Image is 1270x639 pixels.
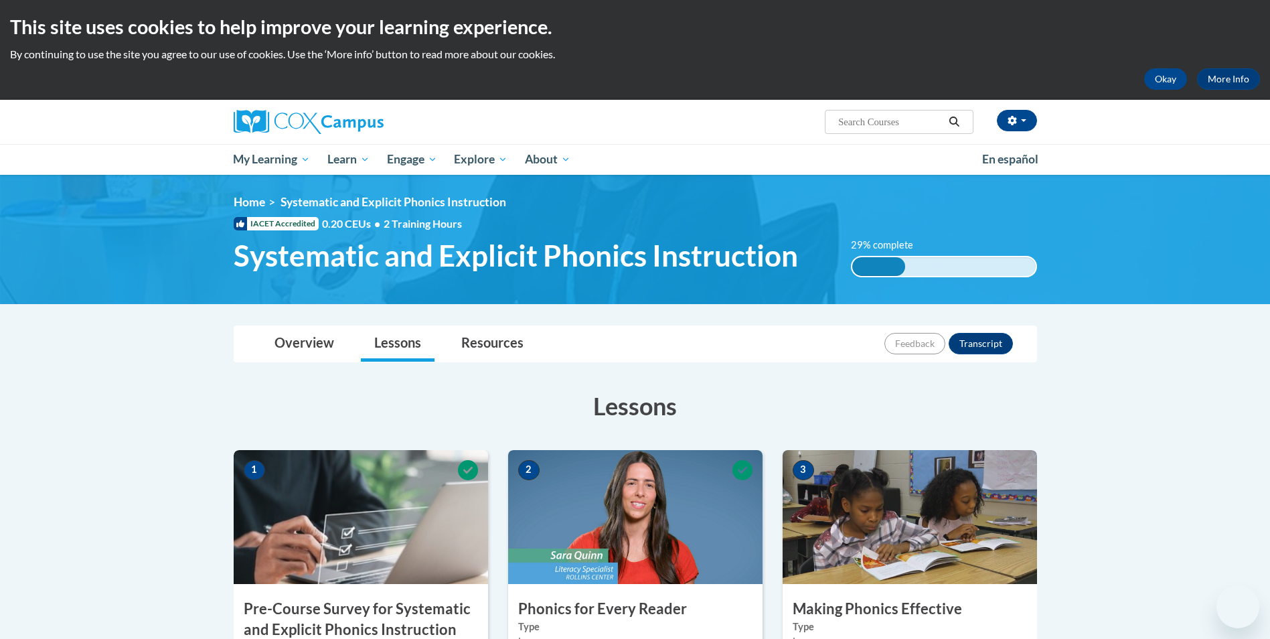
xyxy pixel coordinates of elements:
h3: Making Phonics Effective [783,599,1037,620]
label: Type [793,620,1027,634]
input: Search Courses [837,114,944,130]
a: Resources [448,326,537,362]
label: Type [518,620,752,634]
span: IACET Accredited [234,217,319,230]
a: En español [973,145,1047,173]
h3: Phonics for Every Reader [508,599,763,620]
a: Cox Campus [234,110,488,134]
span: 0.20 CEUs [322,216,384,231]
button: Feedback [884,333,945,354]
span: 3 [793,460,814,480]
span: 2 [518,460,540,480]
span: My Learning [233,151,310,167]
a: Home [234,195,265,209]
img: Course Image [508,450,763,584]
img: Course Image [234,450,488,584]
a: Lessons [361,326,434,362]
span: Explore [454,151,507,167]
span: 1 [244,460,265,480]
a: Learn [319,144,378,175]
p: By continuing to use the site you agree to our use of cookies. Use the ‘More info’ button to read... [10,47,1260,62]
a: More Info [1197,68,1260,90]
img: Course Image [783,450,1037,584]
span: About [525,151,570,167]
a: Overview [261,326,347,362]
span: • [374,217,380,230]
img: Cox Campus [234,110,384,134]
span: Systematic and Explicit Phonics Instruction [281,195,506,209]
span: Systematic and Explicit Phonics Instruction [234,238,798,273]
span: 2 Training Hours [384,217,462,230]
button: Search [944,114,964,130]
button: Transcript [949,333,1013,354]
span: Engage [387,151,437,167]
iframe: Button to launch messaging window [1216,585,1259,628]
a: Explore [445,144,516,175]
h3: Lessons [234,389,1037,423]
div: Main menu [214,144,1057,175]
span: En español [982,152,1038,166]
h2: This site uses cookies to help improve your learning experience. [10,13,1260,40]
a: My Learning [225,144,319,175]
label: 29% complete [851,238,928,253]
button: Okay [1144,68,1187,90]
div: 29% complete [852,257,905,276]
span: Learn [327,151,370,167]
button: Account Settings [997,110,1037,131]
a: About [516,144,579,175]
a: Engage [378,144,446,175]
